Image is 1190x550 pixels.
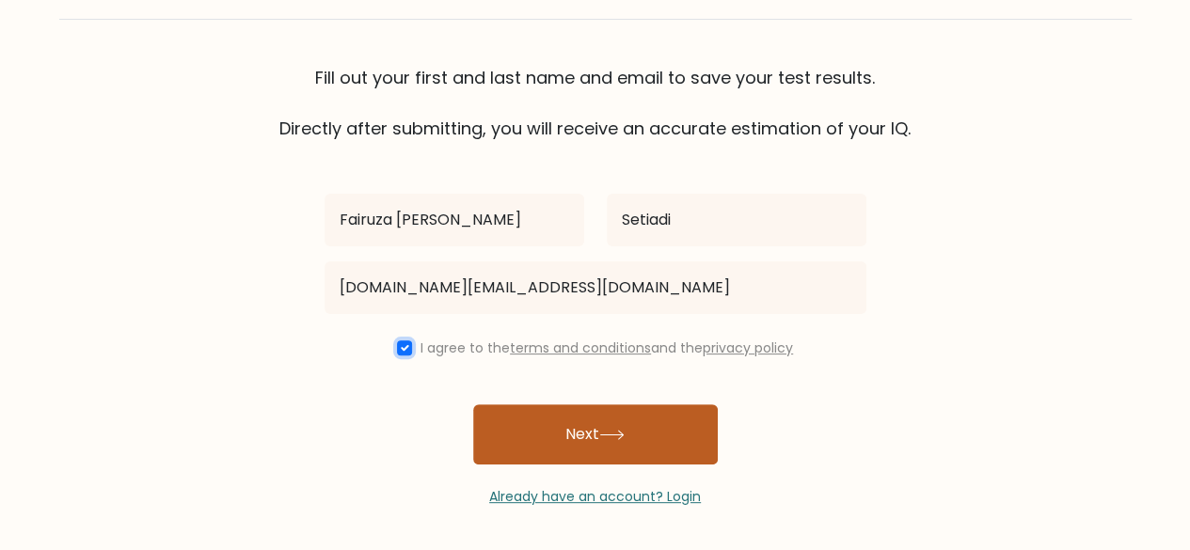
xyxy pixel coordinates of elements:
a: Already have an account? Login [489,487,701,506]
input: Email [325,261,866,314]
a: privacy policy [703,338,793,357]
input: Last name [607,194,866,246]
a: terms and conditions [510,338,651,357]
div: Fill out your first and last name and email to save your test results. Directly after submitting,... [59,65,1132,141]
input: First name [325,194,584,246]
button: Next [473,404,718,464]
label: I agree to the and the [420,338,793,357]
